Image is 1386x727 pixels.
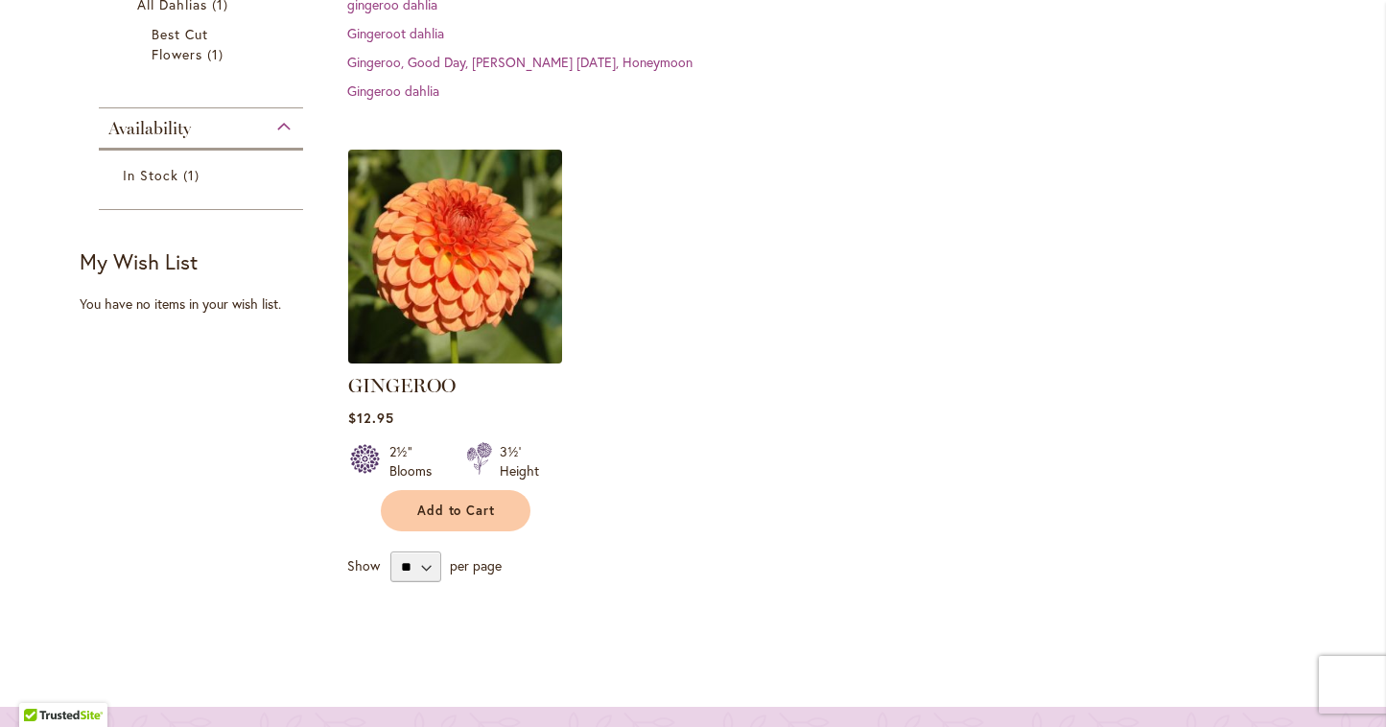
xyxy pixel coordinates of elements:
img: GINGEROO [342,144,567,368]
a: GINGEROO [348,374,456,397]
span: In Stock [123,166,178,184]
a: In Stock 1 [123,165,285,185]
span: Show [347,556,380,575]
span: 1 [183,165,204,185]
a: GINGEROO [348,349,562,367]
span: 1 [207,44,228,64]
div: 3½' Height [500,442,539,481]
a: Best Cut Flowers [152,24,256,64]
iframe: Launch Accessibility Center [14,659,68,713]
button: Add to Cart [381,490,530,531]
div: 2½" Blooms [389,442,443,481]
span: Add to Cart [417,503,496,519]
span: $12.95 [348,409,394,427]
a: Gingeroot dahlia [347,24,444,42]
div: You have no items in your wish list. [80,294,336,314]
a: Gingeroo, Good Day, [PERSON_NAME] [DATE], Honeymoon [347,53,693,71]
span: Availability [108,118,191,139]
strong: My Wish List [80,247,198,275]
span: per page [450,556,502,575]
span: Best Cut Flowers [152,25,208,63]
a: Gingeroo dahlia [347,82,439,100]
